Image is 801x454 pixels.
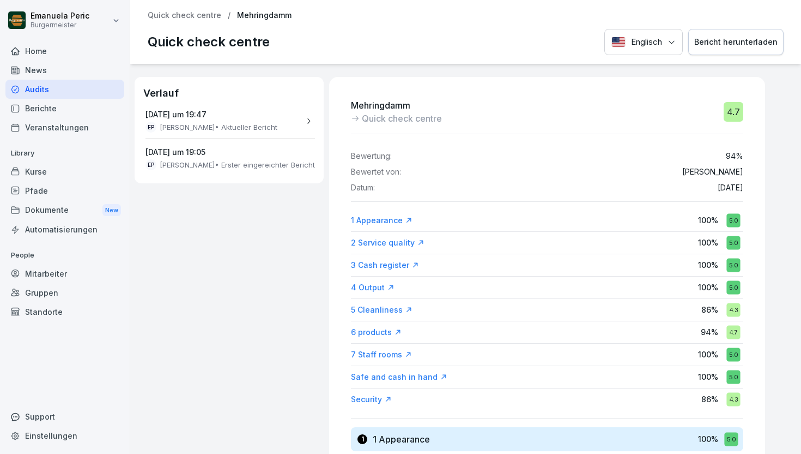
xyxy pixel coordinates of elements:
a: 2 Service quality [351,237,424,248]
div: EP [145,159,156,170]
div: 5.0 [726,213,740,227]
p: [DATE] um 19:47 [145,110,296,120]
a: Pfade [5,181,124,200]
h3: 1 Appearance [373,433,430,445]
a: Veranstaltungen [5,118,124,137]
p: Bewertung: [351,152,392,161]
p: 100 % [698,214,718,226]
a: Safe and cash in hand [351,372,447,383]
div: 5.0 [726,348,740,361]
a: Berichte [5,99,124,118]
button: Bericht herunterladen [688,29,784,56]
p: Mehringdamm [351,99,442,112]
p: Datum: [351,183,375,193]
p: People [5,247,124,264]
a: Quick check centre [148,11,221,20]
p: Bewertet von: [351,168,401,177]
p: 100 % [698,349,718,360]
p: Burgermeister [31,21,89,29]
a: Automatisierungen [5,220,124,239]
div: 5.0 [726,258,740,272]
p: 100 % [698,259,718,271]
div: 5.0 [726,370,740,384]
a: Security [351,394,392,405]
p: [DATE] um 19:05 [145,147,315,157]
p: / [228,11,230,20]
p: [PERSON_NAME] [682,168,743,177]
a: Standorte [5,302,124,321]
div: Bericht herunterladen [694,36,778,48]
button: Language [604,29,683,56]
div: 5.0 [724,432,738,446]
p: 100 % [698,282,718,293]
div: 1 [357,434,367,444]
a: 5 Cleanliness [351,304,412,315]
div: 4.7 [726,325,740,339]
a: 7 Staff rooms [351,349,412,360]
div: Support [5,407,124,426]
a: Home [5,41,124,61]
p: 86 % [701,304,718,315]
div: 4.3 [726,392,740,406]
a: Einstellungen [5,426,124,445]
a: Mitarbeiter [5,264,124,283]
p: 100 % [698,371,718,383]
a: Audits [5,80,124,99]
p: 94 % [701,326,718,338]
p: Emanuela Peric [31,11,89,21]
div: 5.0 [726,236,740,249]
a: Kurse [5,162,124,181]
p: 86 % [701,393,718,405]
p: Englisch [631,36,662,49]
p: 94 % [726,152,743,161]
p: Quick check centre [148,32,270,52]
p: 100 % [698,433,718,445]
div: 4.7 [724,102,743,122]
a: 6 products [351,327,402,338]
div: EP [145,122,156,133]
p: 100 % [698,237,718,248]
a: 3 Cash register [351,260,419,271]
p: [DATE] [718,183,743,193]
a: Gruppen [5,283,124,302]
a: 1 Appearance [351,215,412,226]
img: Englisch [611,37,626,47]
a: News [5,61,124,80]
p: Library [5,145,124,162]
p: Mehringdamm [237,11,292,20]
p: [PERSON_NAME] • Aktueller Bericht [160,122,277,133]
div: New [102,204,121,217]
p: Quick check centre [362,112,442,125]
a: DokumenteNew [5,200,124,220]
div: 4.3 [726,303,740,316]
p: [PERSON_NAME] • Erster eingereichter Bericht [160,159,315,170]
div: 5.0 [726,280,740,294]
div: Dokumente [5,200,124,220]
p: Verlauf [135,86,324,101]
a: 4 Output [351,282,395,293]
